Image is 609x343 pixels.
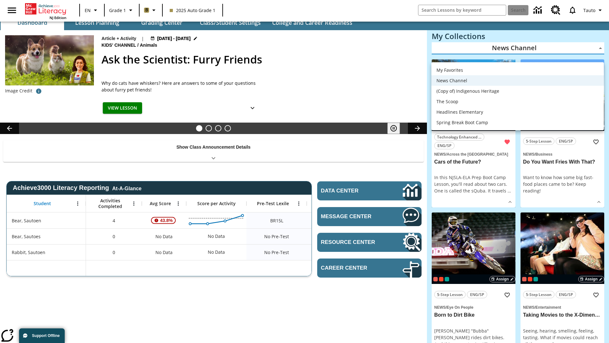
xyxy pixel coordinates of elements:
li: Headlines Elementary [431,107,604,117]
li: (Copy of) Indigenous Heritage [431,86,604,96]
li: The Scoop [431,96,604,107]
li: My Favorites [431,65,604,75]
li: News Channel [431,75,604,86]
li: Spring Break Boot Camp [431,117,604,128]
